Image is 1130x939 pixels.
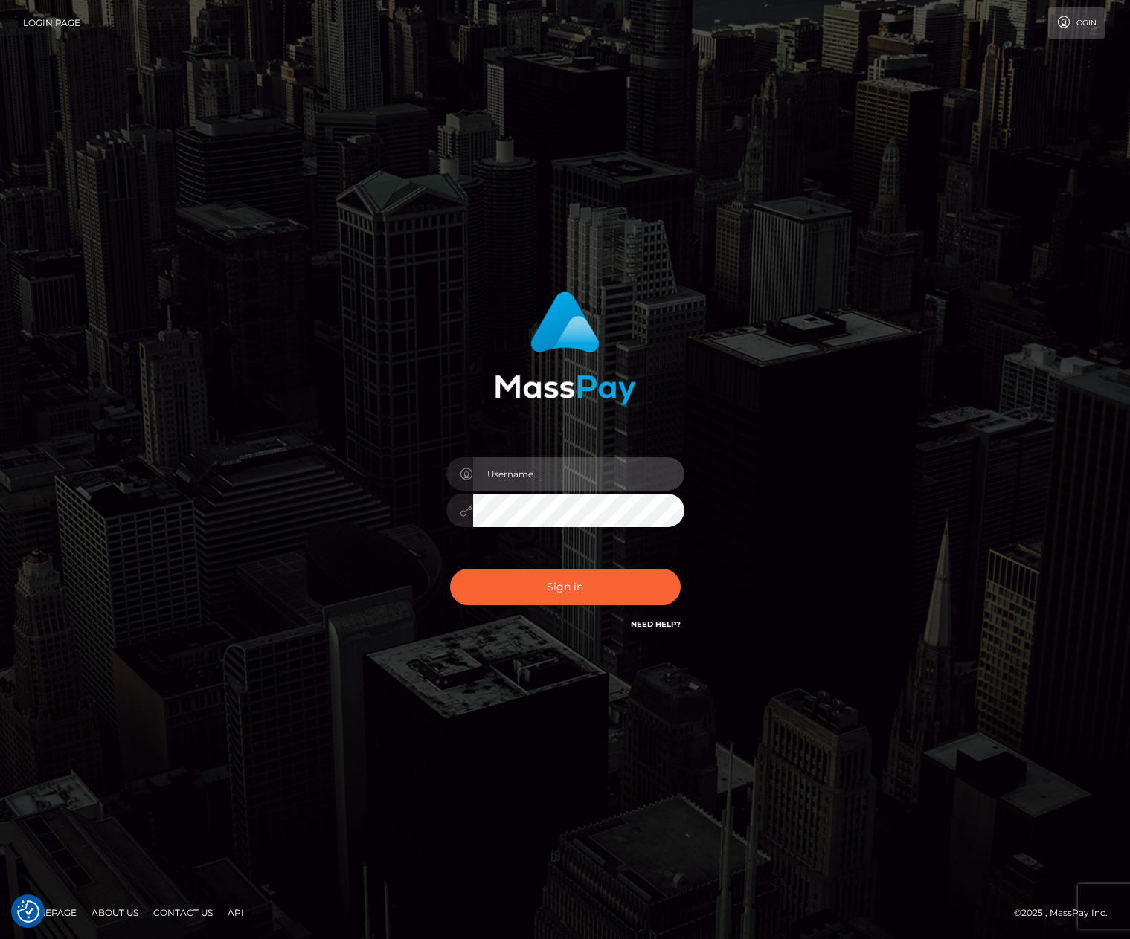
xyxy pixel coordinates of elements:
[17,900,39,923] button: Consent Preferences
[473,457,684,491] input: Username...
[17,900,39,923] img: Revisit consent button
[450,569,681,605] button: Sign in
[16,901,83,924] a: Homepage
[495,291,636,405] img: MassPay Login
[222,901,250,924] a: API
[86,901,144,924] a: About Us
[23,7,80,39] a: Login Page
[147,901,219,924] a: Contact Us
[631,619,681,629] a: Need Help?
[1048,7,1105,39] a: Login
[1014,905,1119,921] div: © 2025 , MassPay Inc.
